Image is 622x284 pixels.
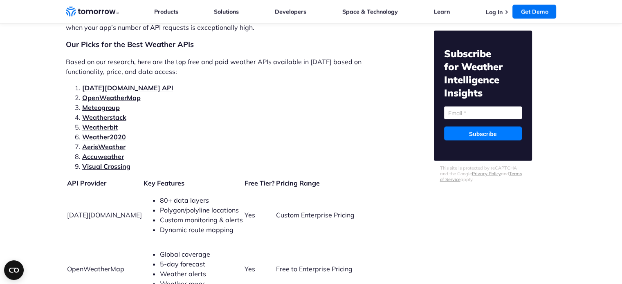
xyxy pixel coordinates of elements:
span: OpenWeatherMap [67,265,124,273]
a: Accuweather [82,152,124,161]
a: OpenWeatherMap [82,94,141,102]
span: Custom Enterprise Pricing [276,211,355,219]
a: Space & Technology [342,8,398,16]
a: Solutions [214,8,239,16]
a: Products [154,8,178,16]
p: This site is protected by reCAPTCHA and the Google and apply. [440,165,526,182]
input: Email * [444,107,522,119]
h2: Our Picks for the Best Weather APIs [66,39,391,50]
h2: Subscribe for Weather Intelligence Insights [444,47,522,99]
a: Weather2020 [82,133,126,141]
span: [DATE][DOMAIN_NAME] [67,211,142,219]
span: Weather alerts [160,270,206,278]
b: API Provider [67,179,106,187]
span: 80+ data layers [160,196,209,204]
b: Pricing Range [276,179,320,187]
span: 5-day forecast [160,260,205,268]
input: Subscribe [444,127,522,141]
a: Get Demo [512,5,556,19]
a: Weatherstack [82,113,126,121]
a: Learn [434,8,450,16]
span: Polygon/polyline locations [160,206,239,214]
a: Privacy Policy [472,171,501,177]
a: Log In [485,9,502,16]
a: Visual Crossing [82,162,130,170]
b: Free Tier? [245,179,274,187]
button: Open CMP widget [4,260,24,280]
b: Key Features [144,179,184,187]
a: AerisWeather [82,143,126,151]
a: Weatherbit [82,123,118,131]
a: Developers [275,8,306,16]
a: Terms of Service [440,171,522,182]
span: Dynamic route mapping [160,226,234,234]
span: Free to Enterprise Pricing [276,265,353,273]
span: Custom monitoring & alerts [160,216,243,224]
a: [DATE][DOMAIN_NAME] API [82,84,173,92]
span: Yes [245,211,255,219]
a: Meteogroup [82,103,120,112]
span: Yes [245,265,255,273]
p: Based on our research, here are the top free and paid weather APIs available in [DATE] based on f... [66,57,391,76]
span: Global coverage [160,250,210,258]
a: Home link [66,6,119,18]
